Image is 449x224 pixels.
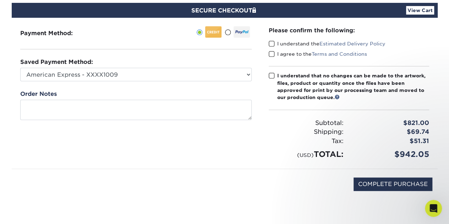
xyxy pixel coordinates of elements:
div: Shipping: [263,127,349,137]
a: Terms and Conditions [312,51,367,57]
div: Tax: [263,137,349,146]
a: View Cart [406,6,434,15]
div: Please confirm the following: [269,26,429,34]
iframe: Intercom live chat [425,200,442,217]
div: $821.00 [349,119,434,128]
label: I agree to the [269,50,367,58]
small: (USD) [297,152,314,158]
div: Subtotal: [263,119,349,128]
div: $51.31 [349,137,434,146]
img: DigiCert Secured Site Seal [17,177,53,198]
a: Estimated Delivery Policy [319,41,385,47]
div: I understand that no changes can be made to the artwork, files, product or quantity once the file... [277,72,429,101]
span: SECURE CHECKOUT [191,7,258,14]
input: COMPLETE PURCHASE [354,177,432,191]
label: I understand the [269,40,385,47]
div: $69.74 [349,127,434,137]
label: Saved Payment Method: [20,58,93,66]
label: Order Notes [20,90,57,98]
h3: Payment Method: [20,30,90,37]
div: TOTAL: [263,148,349,160]
div: $942.05 [349,148,434,160]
